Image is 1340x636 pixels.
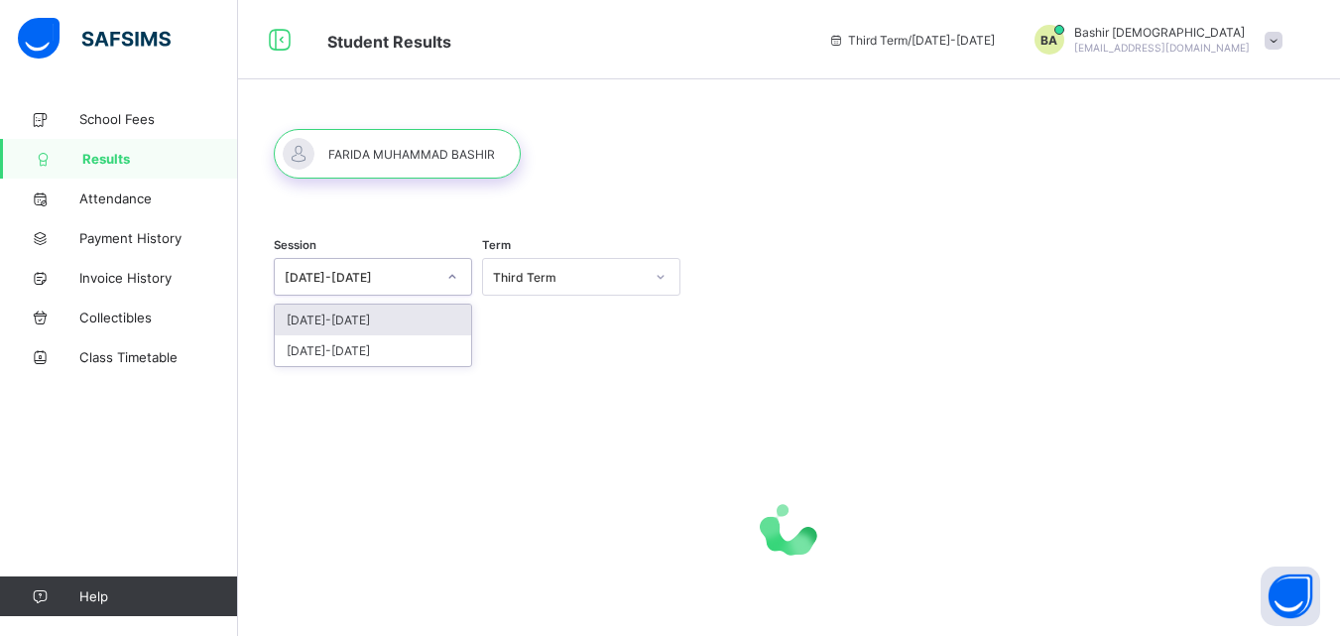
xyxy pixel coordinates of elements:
[1261,567,1320,626] button: Open asap
[275,305,471,335] div: [DATE]-[DATE]
[79,270,238,286] span: Invoice History
[493,270,644,285] div: Third Term
[482,238,511,252] span: Term
[1074,42,1250,54] span: [EMAIL_ADDRESS][DOMAIN_NAME]
[1074,25,1250,40] span: Bashir [DEMOGRAPHIC_DATA]
[79,349,238,365] span: Class Timetable
[79,111,238,127] span: School Fees
[79,588,237,604] span: Help
[285,270,435,285] div: [DATE]-[DATE]
[274,238,316,252] span: Session
[1040,33,1057,48] span: BA
[275,335,471,366] div: [DATE]-[DATE]
[79,191,238,206] span: Attendance
[79,230,238,246] span: Payment History
[327,32,451,52] span: Student Results
[79,310,238,325] span: Collectibles
[828,33,995,48] span: session/term information
[82,151,238,167] span: Results
[18,18,171,60] img: safsims
[1015,25,1292,55] div: BashirMuhammad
